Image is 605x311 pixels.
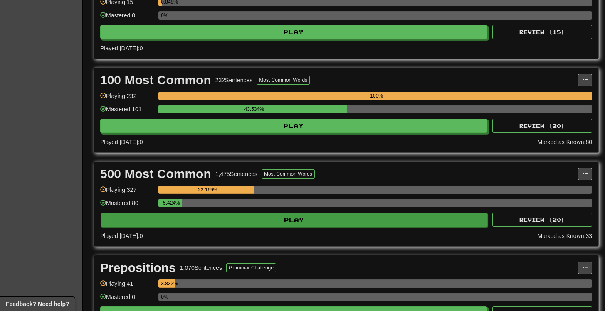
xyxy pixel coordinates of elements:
div: 5.424% [161,199,182,207]
div: Marked as Known: 33 [537,232,592,240]
div: 100 Most Common [100,74,211,86]
span: Open feedback widget [6,300,69,308]
div: 22.169% [161,186,254,194]
span: Played [DATE]: 0 [100,233,143,239]
div: Mastered: 0 [100,293,154,306]
div: Mastered: 101 [100,105,154,119]
button: Play [101,213,488,227]
div: Playing: 327 [100,186,154,199]
button: Play [100,119,487,133]
div: 43.534% [161,105,347,113]
div: Prepositions [100,262,176,274]
span: Played [DATE]: 0 [100,45,143,51]
div: 500 Most Common [100,168,211,180]
button: Review (20) [492,119,592,133]
button: Review (15) [492,25,592,39]
div: 100% [161,92,592,100]
div: 1,070 Sentences [180,264,222,272]
button: Most Common Words [262,169,315,179]
div: Mastered: 0 [100,11,154,25]
div: Playing: 232 [100,92,154,105]
div: Marked as Known: 80 [537,138,592,146]
div: 1,475 Sentences [215,170,257,178]
div: 3.832% [161,279,175,288]
button: Play [100,25,487,39]
div: Playing: 41 [100,279,154,293]
div: Mastered: 80 [100,199,154,213]
span: Played [DATE]: 0 [100,139,143,145]
button: Grammar Challenge [226,263,276,272]
button: Review (20) [492,213,592,227]
div: 232 Sentences [215,76,253,84]
button: Most Common Words [257,76,310,85]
